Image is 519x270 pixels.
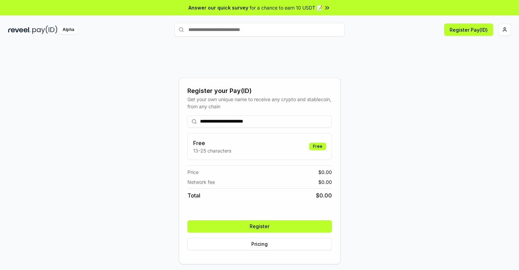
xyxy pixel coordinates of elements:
[318,178,332,186] span: $ 0.00
[187,96,332,110] div: Get your own unique name to receive any crypto and stablecoin, from any chain
[193,147,231,154] p: 13-25 characters
[187,191,200,200] span: Total
[187,178,215,186] span: Network fee
[187,220,332,233] button: Register
[187,238,332,250] button: Pricing
[193,139,231,147] h3: Free
[32,26,57,34] img: pay_id
[316,191,332,200] span: $ 0.00
[8,26,31,34] img: reveel_dark
[309,143,326,150] div: Free
[318,169,332,176] span: $ 0.00
[250,4,322,11] span: for a chance to earn 10 USDT 📝
[444,23,493,36] button: Register Pay(ID)
[187,169,199,176] span: Price
[59,26,78,34] div: Alpha
[187,86,332,96] div: Register your Pay(ID)
[188,4,248,11] span: Answer our quick survey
